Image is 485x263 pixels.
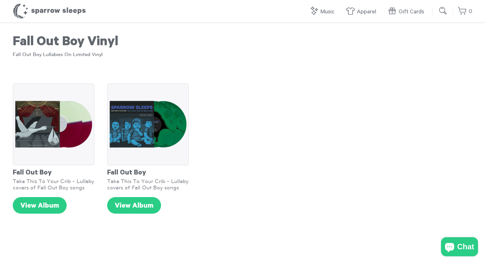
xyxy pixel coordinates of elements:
[13,3,86,19] h1: Sparrow Sleeps
[13,35,472,51] h1: Fall Out Boy Vinyl
[13,178,94,191] div: Take This To Your Crib - Lullaby covers of Fall Out Boy songs
[309,5,338,19] a: Music
[458,5,472,18] a: 0
[346,5,379,19] a: Apparel
[13,197,67,214] a: View Album
[107,178,189,191] div: Take This To Your Crib - Lullaby covers of Fall Out Boy songs
[387,5,427,19] a: Gift Cards
[107,165,189,178] div: Fall Out Boy
[13,83,94,165] img: SS_FUTST_SSEXCLUSIVE_6d2c3e95-2d39-4810-a4f6-2e3a860c2b91_grande.png
[437,4,450,17] input: Submit
[13,51,472,58] p: Fall Out Boy Lullabies On Limited Vinyl
[13,165,94,178] div: Fall Out Boy
[107,83,189,165] img: SS_TTTYC_GREEN_grande.png
[439,237,480,258] inbox-online-store-chat: Shopify online store chat
[107,197,161,214] a: View Album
